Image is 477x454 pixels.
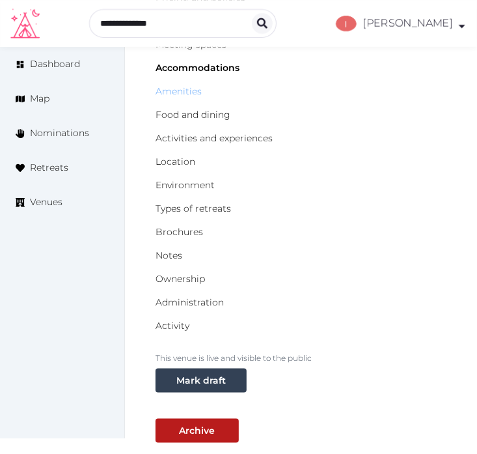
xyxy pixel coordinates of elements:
a: [PERSON_NAME] [326,16,467,31]
span: Venues [30,195,62,209]
button: Mark draft [156,369,247,393]
a: Brochures [156,226,203,238]
span: Map [30,92,49,106]
a: Notes [156,249,182,261]
button: Archive [156,419,239,443]
span: Dashboard [30,57,80,71]
a: Types of retreats [156,203,231,214]
a: Administration [156,296,224,308]
a: Accommodations [156,62,239,74]
div: Archive [180,424,215,438]
a: Location [156,156,195,167]
a: Activities and experiences [156,132,273,144]
a: Ownership [156,273,205,285]
a: Activity [156,320,189,332]
a: Food and dining [156,109,230,121]
span: Retreats [30,161,68,175]
a: Amenities [156,85,202,97]
span: Nominations [30,126,89,140]
p: This venue is live and visible to the public [156,353,446,363]
a: Environment [156,179,215,191]
div: Mark draft [176,374,226,388]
